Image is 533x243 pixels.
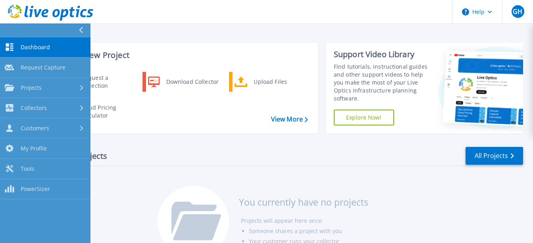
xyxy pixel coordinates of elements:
[229,72,310,92] a: Upload Files
[249,226,368,236] li: Someone shares a project with you
[334,49,432,60] div: Support Video Library
[21,125,49,132] span: Customers
[21,104,47,112] span: Collectors
[334,110,394,125] a: Explore Now!
[142,72,224,92] a: Download Collector
[513,8,522,15] span: GH
[334,63,432,102] div: Find tutorials, instructional guides and other support videos to help you make the most of your L...
[239,198,368,206] h3: You currently have no projects
[162,74,222,90] div: Download Collector
[56,51,308,60] h3: Start a New Project
[250,74,308,90] div: Upload Files
[241,216,368,226] li: Projects will appear here once:
[21,165,35,172] span: Tools
[21,44,50,51] span: Dashboard
[271,116,308,123] a: View More
[21,84,42,91] span: Projects
[21,145,47,152] span: My Profile
[21,185,50,193] span: PowerSizer
[77,104,135,120] div: Cloud Pricing Calculator
[21,64,65,71] span: Request Capture
[56,102,137,121] a: Cloud Pricing Calculator
[77,74,135,90] div: Request a Collection
[466,147,523,165] a: All Projects
[56,72,137,92] a: Request a Collection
